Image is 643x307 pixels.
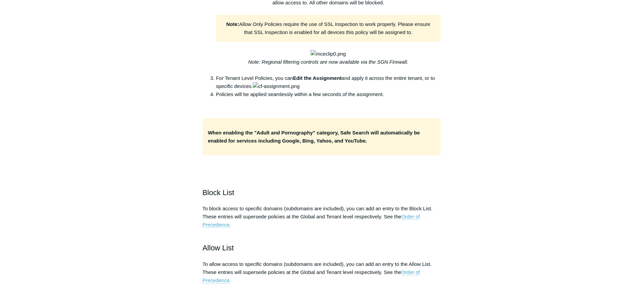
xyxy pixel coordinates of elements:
[226,21,239,27] strong: Note:
[208,130,420,144] strong: When enabling the "Adult and Pornography" category, Safe Search will automatically be enabled for...
[216,90,441,98] li: Policies will be applied seamlessly within a few seconds of the assignment.
[311,50,346,58] img: mceclip0.png
[203,187,441,198] h2: Block List
[203,260,441,284] p: To allow access to specific domains (subdomains are included), you can add an entry to the Allow ...
[203,269,420,283] a: Order of Precedence
[248,59,408,65] em: Note: Regional filtering controls are now available via the SGN Firewall.
[216,74,441,90] li: For Tenant Level Policies, you can and apply it across the entire tenant, or to specific devices.
[253,82,300,90] img: cf-assignment.png
[216,15,441,42] div: Allow Only Policies require the use of SSL Inspection to work properly. Please ensure that SSL In...
[203,205,441,237] p: To block access to specific domains (subdomains are included), you can add an entry to the Block ...
[203,214,420,228] a: Order of Precedence
[203,242,441,254] h2: Allow List
[293,75,342,81] strong: Edit the Assignment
